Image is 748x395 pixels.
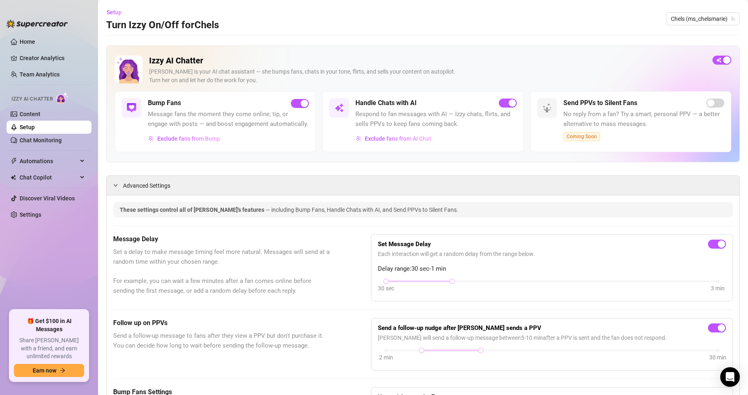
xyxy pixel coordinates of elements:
[355,132,432,145] button: Exclude fans from AI Chat
[107,9,122,16] span: Setup
[14,337,84,361] span: Share [PERSON_NAME] with a friend, and earn unlimited rewards
[60,368,65,373] span: arrow-right
[14,364,84,377] button: Earn nowarrow-right
[14,317,84,333] span: 🎁 Get $100 in AI Messages
[113,234,330,244] h5: Message Delay
[365,135,431,142] span: Exclude fans from AI Chat
[115,56,143,83] img: Izzy AI Chatter
[378,333,726,342] span: [PERSON_NAME] will send a follow-up message between 5 - 10 min after a PPV is sent and the fan do...
[20,38,35,45] a: Home
[148,136,154,141] img: svg%3e
[127,103,136,113] img: svg%3e
[11,175,16,180] img: Chat Copilot
[120,206,266,213] span: These settings control all of [PERSON_NAME]'s features
[355,98,417,108] h5: Handle Chats with AI
[378,264,726,274] span: Delay range: 30 sec - 1 min
[356,136,362,141] img: svg%3e
[20,155,78,168] span: Automations
[113,183,118,188] span: expanded
[542,103,552,113] img: svg%3e
[20,111,40,117] a: Content
[20,137,62,144] a: Chat Monitoring
[157,135,220,142] span: Exclude fans from Bump
[266,206,458,213] span: — including Bump Fans, Handle Chats with AI, and Send PPVs to Silent Fans.
[671,13,735,25] span: Chels (ms_chelsmarie)
[378,249,726,258] span: Each interaction will get a random delay from the range below.
[379,353,393,362] div: 2 min
[148,110,309,129] span: Message fans the moment they come online, tip, or engage with posts — and boost engagement automa...
[113,247,330,296] span: Set a delay to make message timing feel more natural. Messages will send at a random time within ...
[56,92,69,104] img: AI Chatter
[355,110,516,129] span: Respond to fan messages with AI — Izzy chats, flirts, and sells PPVs to keep fans coming back.
[11,95,53,103] span: Izzy AI Chatter
[148,132,221,145] button: Exclude fans from Bump
[149,56,706,66] h2: Izzy AI Chatter
[334,103,344,113] img: svg%3e
[378,324,541,332] strong: Send a follow-up nudge after [PERSON_NAME] sends a PPV
[113,318,330,328] h5: Follow up on PPVs
[563,110,724,129] span: No reply from a fan? Try a smart, personal PPV — a better alternative to mass messages.
[20,171,78,184] span: Chat Copilot
[563,98,637,108] h5: Send PPVs to Silent Fans
[711,284,725,293] div: 3 min
[20,52,85,65] a: Creator Analytics
[11,158,17,164] span: thunderbolt
[730,16,735,21] span: team
[20,211,41,218] a: Settings
[20,71,60,78] a: Team Analytics
[20,124,35,130] a: Setup
[113,181,123,190] div: expanded
[720,367,740,387] div: Open Intercom Messenger
[149,67,706,85] div: [PERSON_NAME] is your AI chat assistant — she bumps fans, chats in your tone, flirts, and sells y...
[106,19,219,32] h3: Turn Izzy On/Off for Chels
[378,240,431,248] strong: Set Message Delay
[106,6,128,19] button: Setup
[33,367,56,374] span: Earn now
[20,195,75,202] a: Discover Viral Videos
[113,331,330,350] span: Send a follow-up message to fans after they view a PPV but don't purchase it. You can decide how ...
[7,20,68,28] img: logo-BBDzfeDw.svg
[148,98,181,108] h5: Bump Fans
[378,284,394,293] div: 30 sec
[123,181,170,190] span: Advanced Settings
[709,353,726,362] div: 30 min
[563,132,600,141] span: Coming Soon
